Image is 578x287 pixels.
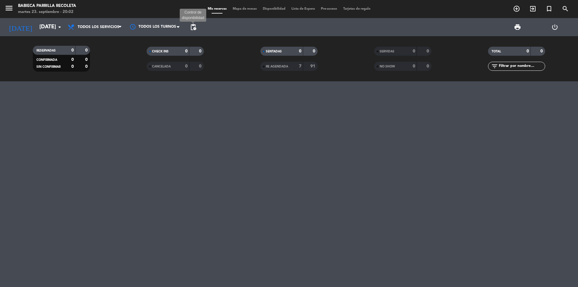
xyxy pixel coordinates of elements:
strong: 0 [85,58,89,62]
button: menu [5,4,14,15]
strong: 7 [299,64,301,68]
span: Mis reservas [205,7,230,11]
span: Disponibilidad [260,7,288,11]
i: menu [5,4,14,13]
strong: 0 [540,49,544,53]
strong: 91 [310,64,316,68]
div: LOG OUT [536,18,573,36]
span: RESERVADAS [36,49,56,52]
div: Control de disponibilidad [180,9,206,22]
span: Pre-acceso [318,7,340,11]
strong: 0 [185,49,188,53]
i: power_settings_new [551,23,558,31]
strong: 0 [299,49,301,53]
i: add_circle_outline [513,5,520,12]
span: Mapa de mesas [230,7,260,11]
input: Filtrar por nombre... [498,63,545,70]
span: NO SHOW [380,65,395,68]
strong: 0 [199,64,203,68]
span: TOTAL [492,50,501,53]
strong: 0 [71,58,74,62]
div: martes 23. septiembre - 20:02 [18,9,76,15]
i: arrow_drop_down [56,23,63,31]
span: CONFIRMADA [36,58,57,61]
i: filter_list [491,63,498,70]
strong: 0 [427,49,430,53]
span: SENTADAS [266,50,282,53]
strong: 0 [85,64,89,69]
strong: 0 [413,64,415,68]
strong: 0 [71,64,74,69]
strong: 0 [413,49,415,53]
span: Lista de Espera [288,7,318,11]
span: CHECK INS [152,50,169,53]
strong: 0 [71,48,74,52]
span: SIN CONFIRMAR [36,65,61,68]
span: RE AGENDADA [266,65,288,68]
strong: 0 [85,48,89,52]
span: pending_actions [190,23,197,31]
strong: 0 [185,64,188,68]
i: exit_to_app [529,5,536,12]
span: Todos los servicios [78,25,119,29]
span: Tarjetas de regalo [340,7,374,11]
i: turned_in_not [545,5,553,12]
i: [DATE] [5,20,36,34]
strong: 0 [199,49,203,53]
span: print [514,23,521,31]
strong: 0 [313,49,316,53]
i: search [562,5,569,12]
span: CANCELADA [152,65,171,68]
strong: 0 [427,64,430,68]
strong: 0 [527,49,529,53]
div: Babieca Parrilla Recoleta [18,3,76,9]
span: SERVIDAS [380,50,394,53]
